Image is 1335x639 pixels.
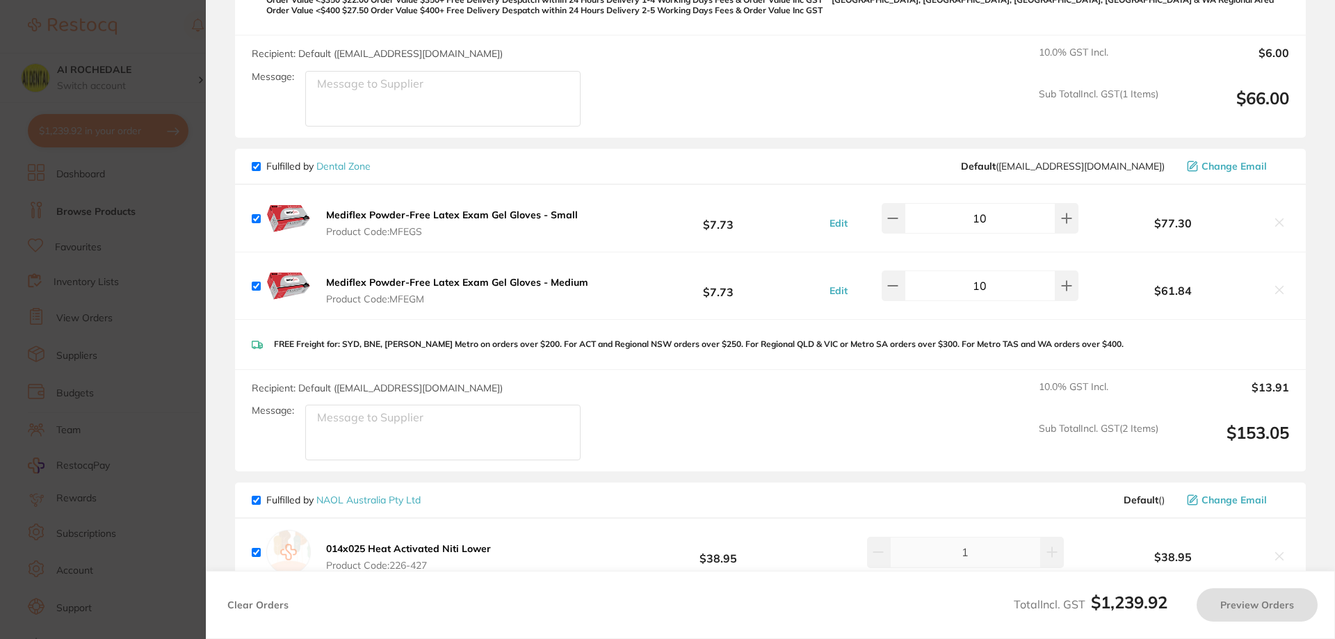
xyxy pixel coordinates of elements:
[316,160,371,172] a: Dental Zone
[1039,381,1158,412] span: 10.0 % GST Incl.
[274,339,1124,349] p: FREE Freight for: SYD, BNE, [PERSON_NAME] Metro on orders over $200. For ACT and Regional NSW ord...
[223,588,293,622] button: Clear Orders
[615,206,822,232] b: $7.73
[266,494,421,505] p: Fulfilled by
[326,542,491,555] b: 014x025 Heat Activated Niti Lower
[1014,597,1167,611] span: Total Incl. GST
[1039,47,1158,77] span: 10.0 % GST Incl.
[1082,551,1264,563] b: $38.95
[266,196,311,241] img: cW5hbmJxMA
[316,494,421,506] a: NAOL Australia Pty Ltd
[326,226,578,237] span: Product Code: MFEGS
[252,71,294,83] label: Message:
[615,273,822,299] b: $7.73
[326,560,491,571] span: Product Code: 226-427
[961,161,1165,172] span: hello@dentalzone.com.au
[252,405,294,416] label: Message:
[252,382,503,394] span: Recipient: Default ( [EMAIL_ADDRESS][DOMAIN_NAME] )
[326,276,588,289] b: Mediflex Powder-Free Latex Exam Gel Gloves - Medium
[961,160,996,172] b: Default
[1170,47,1289,77] output: $6.00
[266,530,311,574] img: empty.jpg
[1082,217,1264,229] b: $77.30
[266,264,311,308] img: NjN5ZWR0Yw
[1039,423,1158,461] span: Sub Total Incl. GST ( 2 Items)
[1170,88,1289,127] output: $66.00
[615,540,822,565] b: $38.95
[1170,381,1289,412] output: $13.91
[1170,423,1289,461] output: $153.05
[1091,592,1167,613] b: $1,239.92
[1197,588,1318,622] button: Preview Orders
[326,293,588,305] span: Product Code: MFEGM
[825,217,852,229] button: Edit
[1124,494,1165,505] span: ( )
[1201,161,1267,172] span: Change Email
[322,542,495,572] button: 014x025 Heat Activated Niti Lower Product Code:226-427
[825,284,852,297] button: Edit
[1124,494,1158,506] b: Default
[1082,284,1264,297] b: $61.84
[322,276,592,305] button: Mediflex Powder-Free Latex Exam Gel Gloves - Medium Product Code:MFEGM
[326,209,578,221] b: Mediflex Powder-Free Latex Exam Gel Gloves - Small
[266,161,371,172] p: Fulfilled by
[1183,494,1289,506] button: Change Email
[252,47,503,60] span: Recipient: Default ( [EMAIL_ADDRESS][DOMAIN_NAME] )
[322,209,582,238] button: Mediflex Powder-Free Latex Exam Gel Gloves - Small Product Code:MFEGS
[1039,88,1158,127] span: Sub Total Incl. GST ( 1 Items)
[1183,160,1289,172] button: Change Email
[1201,494,1267,505] span: Change Email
